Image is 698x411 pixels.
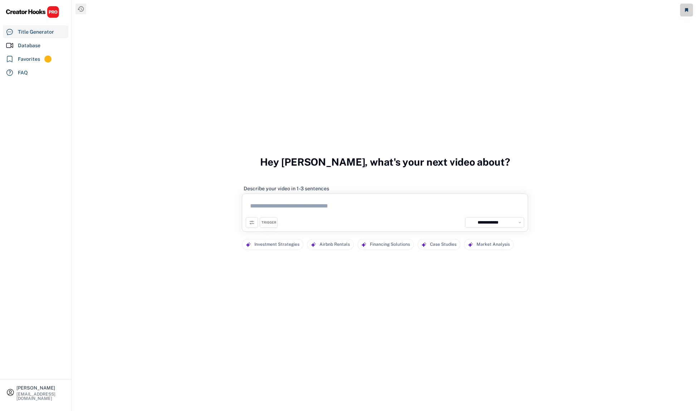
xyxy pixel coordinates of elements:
div: Describe your video in 1-3 sentences [244,185,329,192]
div: TRIGGER [262,220,276,225]
img: yH5BAEAAAAALAAAAAABAAEAAAIBRAA7 [467,219,474,226]
div: Airbnb Rentals [319,239,350,250]
div: Case Studies [430,239,457,250]
div: Market Analysis [477,239,510,250]
h3: Hey [PERSON_NAME], what's your next video about? [260,148,510,176]
div: FAQ [18,69,28,77]
div: [EMAIL_ADDRESS][DOMAIN_NAME] [16,392,65,401]
div: Investment Strategies [254,239,299,250]
div: Database [18,42,40,49]
div: Title Generator [18,28,54,36]
div: [PERSON_NAME] [16,386,65,390]
div: Financing Solutions [370,239,410,250]
img: CHPRO%20Logo.svg [6,6,59,18]
div: Favorites [18,55,40,63]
